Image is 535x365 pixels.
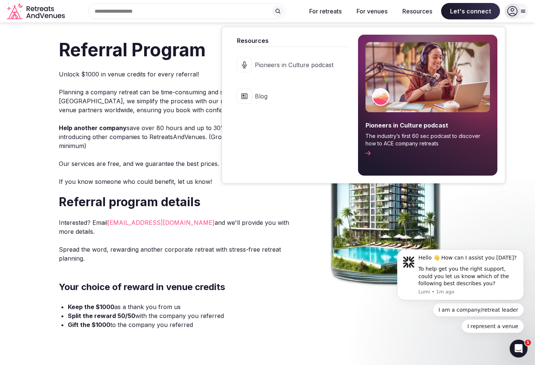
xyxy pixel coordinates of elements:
[365,42,490,112] img: Resources
[107,219,215,226] a: [EMAIL_ADDRESS][DOMAIN_NAME]
[229,50,349,80] a: Pioneers in Culture podcast
[365,121,490,129] span: Pioneers in Culture podcast
[525,340,531,346] span: 1
[303,3,348,19] button: For retreats
[59,177,296,186] p: If you know someone who could benefit, let us know!
[59,195,296,209] h2: Referral program details
[255,92,333,100] span: Blog
[59,159,296,168] p: Our services are free, and we guarantee the best prices.
[229,81,349,111] a: Blog
[59,39,476,61] h1: Referral Program
[59,218,296,236] p: Interested? Email and we'll provide you with more details.
[68,311,296,320] li: with the company you referred
[68,302,296,311] li: as a thank you from us
[441,3,500,19] span: Let's connect
[255,61,333,69] span: Pioneers in Culture podcast
[59,272,296,293] h3: Your choice of reward in venue credits
[59,70,296,79] p: Unlock $1000 in venue credits for every referral!
[510,340,528,358] iframe: Intercom live chat
[68,321,110,328] strong: Gift the $1000
[7,3,66,20] a: Visit the homepage
[68,303,114,311] strong: Keep the $1000
[59,123,296,150] p: save over 80 hours and up to 30% on venue costs by introducing other companies to RetreatsAndVenu...
[59,245,296,263] p: Spread the word, rewarding another corporate retreat with stress-free retreat planning.
[68,320,296,329] li: to the company you referred
[351,3,393,19] button: For venues
[237,36,349,45] span: Resources
[68,312,135,320] strong: Split the reward 50/50
[358,35,497,176] a: Pioneers in Culture podcastThe industry’s first 60 sec podcast to discover how to ACE company ret...
[7,3,66,20] svg: Retreats and Venues company logo
[365,132,490,147] span: The industry’s first 60 sec podcast to discover how to ACE company retreats
[396,3,438,19] button: Resources
[386,210,535,345] iframe: Intercom notifications message
[59,124,127,132] strong: Help another company
[59,88,296,114] p: Planning a company retreat can be time-consuming and stressful. At [GEOGRAPHIC_DATA], we simplify...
